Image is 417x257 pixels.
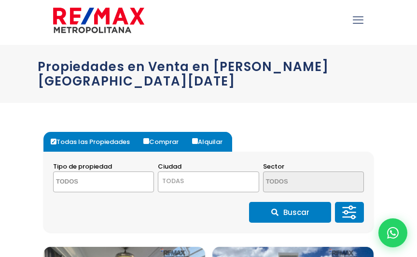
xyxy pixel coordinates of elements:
[158,162,181,171] span: Ciudad
[192,138,198,144] input: Alquilar
[249,202,331,223] button: Buscar
[48,132,139,152] label: Todas las Propiedades
[263,162,284,171] span: Sector
[54,172,136,193] textarea: Search
[350,12,366,29] a: mobile menu
[158,171,259,192] span: TODAS
[143,138,149,144] input: Comprar
[53,162,112,171] span: Tipo de propiedad
[190,132,232,152] label: Alquilar
[53,6,144,35] img: remax-metropolitana-logo
[162,176,184,186] span: TODAS
[38,59,379,88] h1: Propiedades en Venta en [PERSON_NAME][GEOGRAPHIC_DATA][DATE]
[158,174,258,188] span: TODAS
[51,139,56,144] input: Todas las Propiedades
[141,132,188,152] label: Comprar
[264,172,346,193] textarea: Search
